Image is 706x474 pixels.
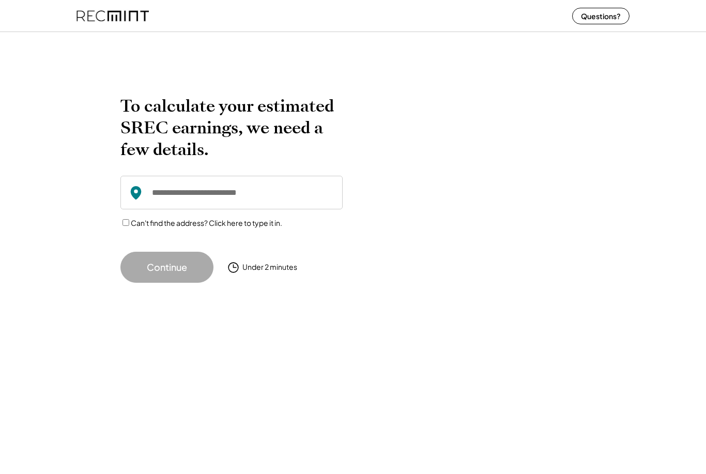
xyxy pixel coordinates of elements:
[572,8,630,24] button: Questions?
[131,218,282,227] label: Can't find the address? Click here to type it in.
[369,95,570,261] img: yH5BAEAAAAALAAAAAABAAEAAAIBRAA7
[242,262,297,272] div: Under 2 minutes
[76,2,149,29] img: recmint-logotype%403x%20%281%29.jpeg
[120,252,213,283] button: Continue
[120,95,343,160] h2: To calculate your estimated SREC earnings, we need a few details.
